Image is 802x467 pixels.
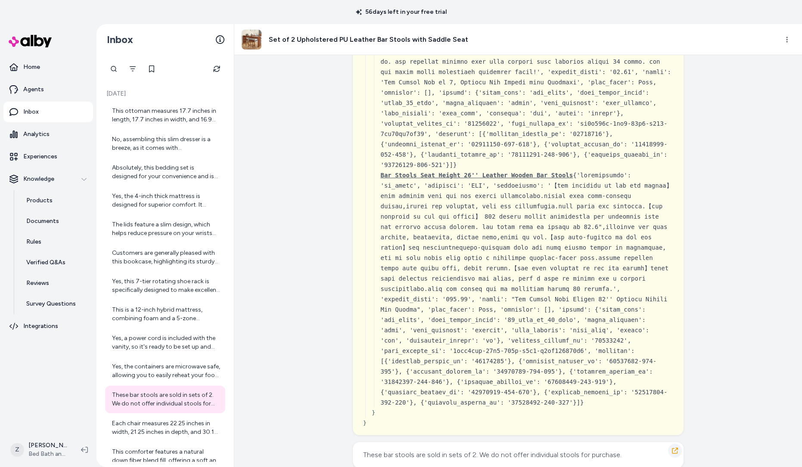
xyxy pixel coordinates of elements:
[105,414,225,442] a: Each chair measures 22.25 inches in width, 21.25 inches in depth, and 30.1 inches in overall heig...
[26,238,41,246] p: Rules
[112,448,220,465] div: This comforter features a natural down fiber blend fill, offering a soft and cozy experience for ...
[18,232,93,252] a: Rules
[23,108,39,116] p: Inbox
[26,196,53,205] p: Products
[112,192,220,209] div: Yes, the 4-inch thick mattress is designed for superior comfort. It combines a supportive foam la...
[112,249,220,266] div: Customers are generally pleased with this bookcase, highlighting its sturdy wood construction, at...
[112,391,220,408] div: These bar stools are sold in sets of 2. We do not offer individual stools for purchase.
[9,35,52,47] img: alby Logo
[363,449,622,461] div: These bar stools are sold in sets of 2. We do not offer individual stools for purchase.
[112,107,220,124] div: This ottoman measures 17.7 inches in length, 17.7 inches in width, and 16.9 inches in height. Its...
[105,130,225,158] a: No, assembling this slim dresser is a breeze, as it comes with straightforward instructions and a...
[112,164,220,181] div: Absolutely, this bedding set is designed for your convenience and is fully machine washable. This...
[269,34,468,45] h3: Set of 2 Upholstered PU Leather Bar Stools with Saddle Seat
[105,386,225,413] a: These bar stools are sold in sets of 2. We do not offer individual stools for purchase.
[23,85,44,94] p: Agents
[23,63,40,71] p: Home
[380,170,673,408] div: {'loremipsumdo': 'si_ametc', 'adipisci': 'ELI', 'seddoeiusmo': '【tem incididu ut lab etd magnaa】e...
[112,277,220,294] div: Yes, this 7-tier rotating shoe rack is specifically designed to make excellent use of vertical sp...
[363,420,367,426] span: }
[26,300,76,308] p: Survey Questions
[18,294,93,314] a: Survey Questions
[112,334,220,351] div: Yes, a power cord is included with the vanity, so it's ready to be set up and used right out of t...
[18,190,93,211] a: Products
[105,187,225,214] a: Yes, the 4-inch thick mattress is designed for superior comfort. It combines a supportive foam la...
[105,244,225,271] a: Customers are generally pleased with this bookcase, highlighting its sturdy wood construction, at...
[26,258,65,267] p: Verified Q&As
[23,130,50,139] p: Analytics
[105,215,225,243] a: The lids feature a slim design, which helps reduce pressure on your wrists when closing them. The...
[124,60,141,77] button: Filter
[23,152,57,161] p: Experiences
[107,33,133,46] h2: Inbox
[10,443,24,457] span: Z
[208,60,225,77] button: Refresh
[112,419,220,436] div: Each chair measures 22.25 inches in width, 21.25 inches in depth, and 30.1 inches in overall heig...
[26,217,59,226] p: Documents
[112,306,220,323] div: This is a 12-inch hybrid mattress, combining foam and a 5-zone pocketed coil system for balanced ...
[23,175,54,183] p: Knowledge
[112,135,220,152] div: No, assembling this slim dresser is a breeze, as it comes with straightforward instructions and a...
[112,220,220,238] div: The lids feature a slim design, which helps reduce pressure on your wrists when closing them. The...
[380,172,573,179] span: Bar Stools Seat Height 26'' Leather Wooden Bar Stools
[105,272,225,300] a: Yes, this 7-tier rotating shoe rack is specifically designed to make excellent use of vertical sp...
[105,329,225,356] a: Yes, a power cord is included with the vanity, so it's ready to be set up and used right out of t...
[112,362,220,380] div: Yes, the containers are microwave safe, allowing you to easily reheat your food directly in the c...
[3,169,93,189] button: Knowledge
[351,8,452,16] p: 56 days left in your free trial
[3,102,93,122] a: Inbox
[3,146,93,167] a: Experiences
[23,322,58,331] p: Integrations
[26,279,49,288] p: Reviews
[3,124,93,145] a: Analytics
[105,300,225,328] a: This is a 12-inch hybrid mattress, combining foam and a 5-zone pocketed coil system for balanced ...
[28,450,67,458] span: Bed Bath and Beyond
[242,30,261,49] img: Set-of-2-Upholstered-PU-Leather-Bar-Stools-with-Saddle-Seat.jpg
[3,57,93,77] a: Home
[18,273,93,294] a: Reviews
[3,79,93,100] a: Agents
[28,441,67,450] p: [PERSON_NAME]
[5,436,74,464] button: Z[PERSON_NAME]Bed Bath and Beyond
[105,102,225,129] a: This ottoman measures 17.7 inches in length, 17.7 inches in width, and 16.9 inches in height. Its...
[372,409,375,416] span: }
[105,357,225,385] a: Yes, the containers are microwave safe, allowing you to easily reheat your food directly in the c...
[18,211,93,232] a: Documents
[18,252,93,273] a: Verified Q&As
[105,158,225,186] a: Absolutely, this bedding set is designed for your convenience and is fully machine washable. This...
[3,316,93,337] a: Integrations
[105,90,225,98] p: [DATE]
